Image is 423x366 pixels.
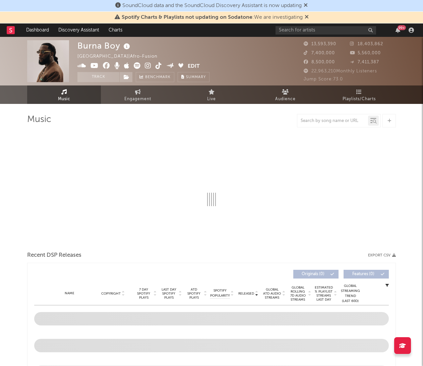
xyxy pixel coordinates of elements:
[185,288,203,300] span: ATD Spotify Plays
[289,286,307,302] span: Global Rolling 7D Audio Streams
[275,95,296,103] span: Audience
[188,62,200,71] button: Edit
[343,95,376,103] span: Playlists/Charts
[27,85,101,104] a: Music
[304,42,336,46] span: 13,593,390
[27,251,81,259] span: Recent DSP Releases
[263,288,281,300] span: Global ATD Audio Streams
[350,42,383,46] span: 18,403,862
[104,23,127,37] a: Charts
[122,3,302,8] span: SoundCloud data and the SoundCloud Discovery Assistant is now updating
[58,95,70,103] span: Music
[368,253,396,257] button: Export CSV
[248,85,322,104] a: Audience
[322,85,396,104] a: Playlists/Charts
[77,72,119,82] button: Track
[186,75,206,79] span: Summary
[396,27,400,33] button: 99+
[122,15,252,20] span: Spotify Charts & Playlists not updating on Sodatone
[298,272,328,276] span: Originals ( 0 )
[160,288,178,300] span: Last Day Spotify Plays
[340,284,360,304] div: Global Streaming Trend (Last 60D)
[101,85,175,104] a: Engagement
[314,286,333,302] span: Estimated % Playlist Streams Last Day
[305,15,309,20] span: Dismiss
[350,51,381,55] span: 5,560,000
[21,23,54,37] a: Dashboard
[77,53,165,61] div: [GEOGRAPHIC_DATA] | Afro-fusion
[304,60,335,64] span: 8,500,000
[124,95,151,103] span: Engagement
[210,288,230,298] span: Spotify Popularity
[122,15,303,20] span: : We are investigating
[350,60,379,64] span: 7,411,387
[145,73,171,81] span: Benchmark
[304,77,343,81] span: Jump Score: 73.0
[48,291,92,296] div: Name
[297,118,368,124] input: Search by song name or URL
[135,288,153,300] span: 7 Day Spotify Plays
[238,292,254,296] span: Released
[101,292,121,296] span: Copyright
[304,3,308,8] span: Dismiss
[77,40,132,51] div: Burna Boy
[54,23,104,37] a: Discovery Assistant
[344,270,389,279] button: Features(0)
[178,72,209,82] button: Summary
[304,51,335,55] span: 7,400,000
[136,72,174,82] a: Benchmark
[348,272,379,276] span: Features ( 0 )
[175,85,248,104] a: Live
[293,270,339,279] button: Originals(0)
[207,95,216,103] span: Live
[276,26,376,35] input: Search for artists
[304,69,377,73] span: 22,963,210 Monthly Listeners
[398,25,406,30] div: 99 +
